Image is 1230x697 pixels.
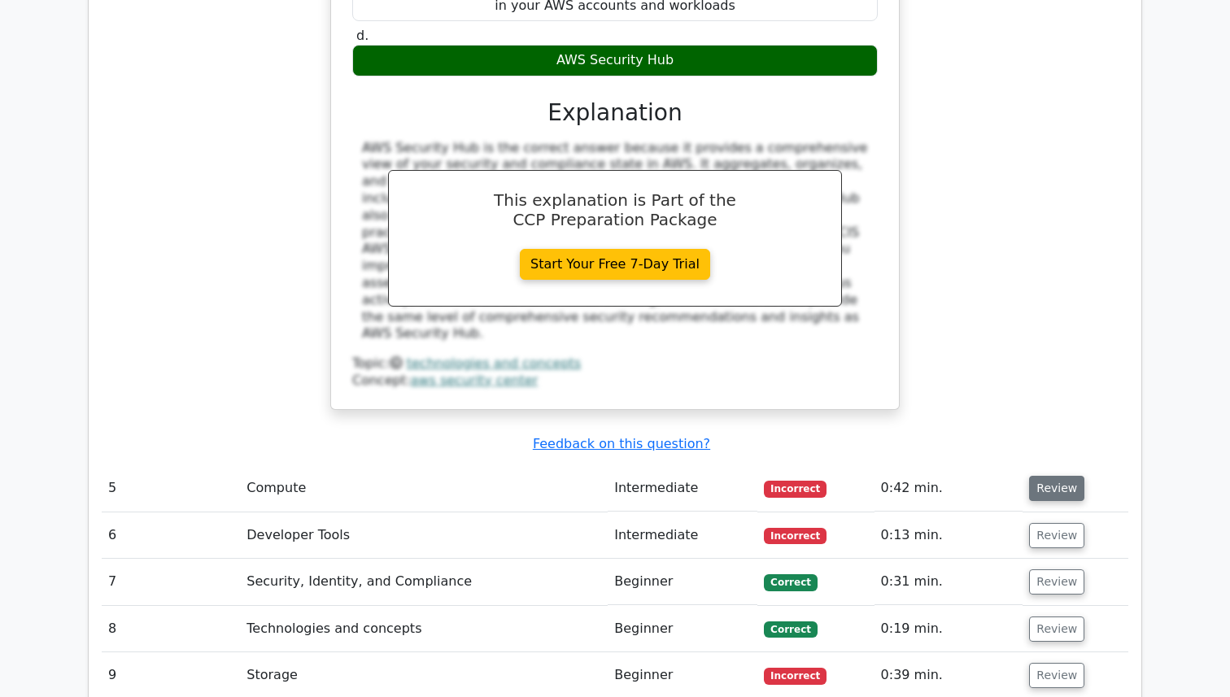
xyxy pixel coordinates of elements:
span: Incorrect [764,668,827,684]
a: Feedback on this question? [533,436,710,451]
span: Incorrect [764,481,827,497]
span: Incorrect [764,528,827,544]
span: d. [356,28,369,43]
td: Developer Tools [240,512,608,559]
td: 0:13 min. [875,512,1023,559]
td: Security, Identity, and Compliance [240,559,608,605]
td: 0:31 min. [875,559,1023,605]
a: Start Your Free 7-Day Trial [520,249,710,280]
td: Technologies and concepts [240,606,608,652]
td: 8 [102,606,240,652]
td: Intermediate [608,465,757,512]
span: Correct [764,574,817,590]
td: 0:42 min. [875,465,1023,512]
button: Review [1029,569,1084,595]
td: 0:19 min. [875,606,1023,652]
span: Correct [764,621,817,638]
td: Compute [240,465,608,512]
div: AWS Security Hub [352,45,878,76]
div: Concept: [352,372,878,390]
button: Review [1029,616,1084,642]
div: Topic: [352,355,878,372]
td: Intermediate [608,512,757,559]
td: Beginner [608,559,757,605]
div: AWS Security Hub is the correct answer because it provides a comprehensive view of your security ... [362,140,868,343]
button: Review [1029,476,1084,501]
td: 7 [102,559,240,605]
a: technologies and concepts [407,355,581,371]
td: Beginner [608,606,757,652]
h3: Explanation [362,99,868,127]
a: aws security center [411,372,539,388]
button: Review [1029,663,1084,688]
button: Review [1029,523,1084,548]
td: 6 [102,512,240,559]
td: 5 [102,465,240,512]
